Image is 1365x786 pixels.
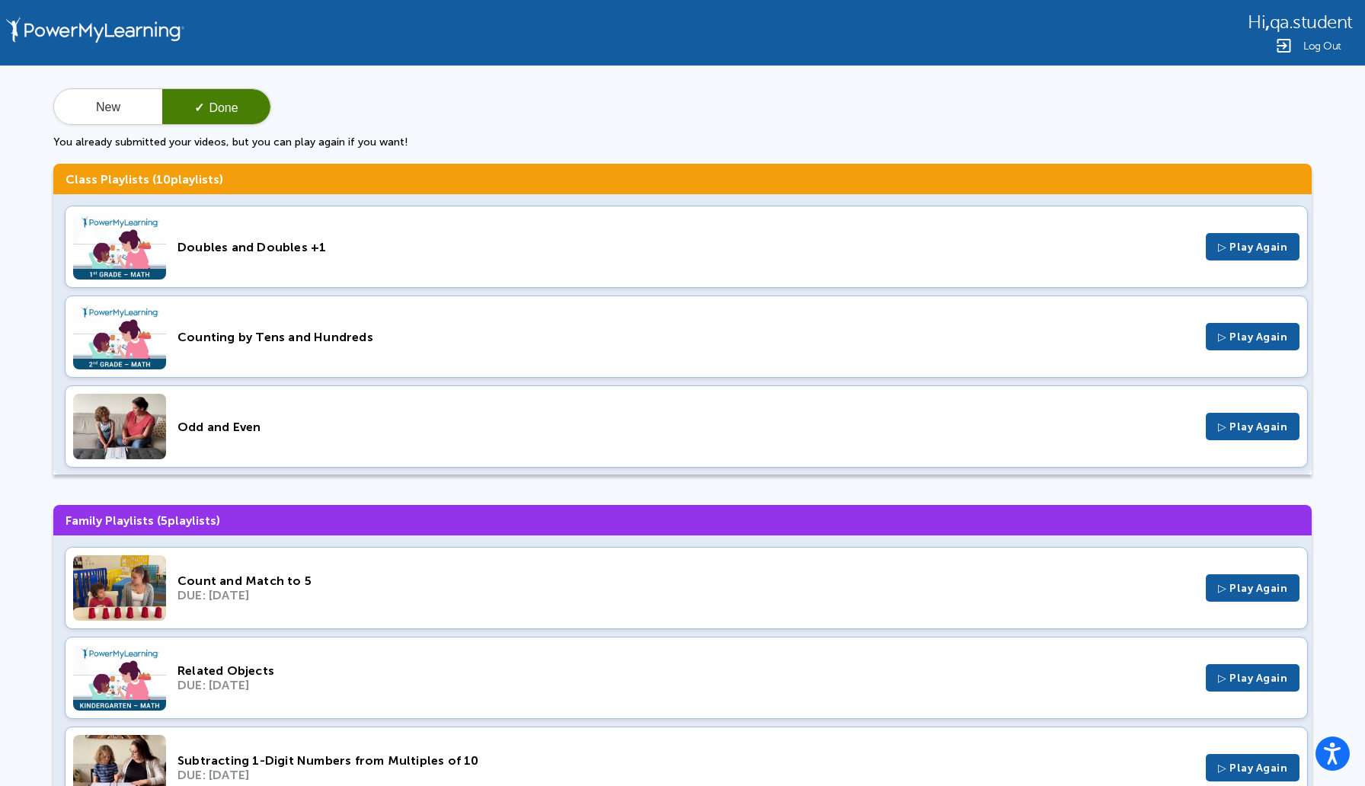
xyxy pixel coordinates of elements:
div: Subtracting 1-Digit Numbers from Multiples of 10 [177,753,1194,768]
img: Logout Icon [1274,37,1293,55]
div: Odd and Even [177,420,1194,434]
span: qa.student [1270,12,1353,33]
div: DUE: [DATE] [177,678,1194,692]
h3: Family Playlists ( playlists) [53,505,1312,535]
button: ✓Done [162,89,270,126]
img: Thumbnail [73,394,166,459]
span: ▷ Play Again [1218,762,1287,775]
img: Thumbnail [73,645,166,711]
h3: Class Playlists ( playlists) [53,164,1312,194]
div: Doubles and Doubles +1 [177,240,1194,254]
iframe: Chat [1300,717,1354,775]
button: ▷ Play Again [1206,754,1299,781]
span: ▷ Play Again [1218,420,1287,433]
div: Count and Match to 5 [177,574,1194,588]
span: Log Out [1303,40,1341,52]
p: You already submitted your videos, but you can play again if you want! [53,136,1312,149]
span: Hi [1248,12,1265,33]
img: Thumbnail [73,555,166,621]
div: DUE: [DATE] [177,768,1194,782]
div: Related Objects [177,663,1194,678]
button: ▷ Play Again [1206,323,1299,350]
button: ▷ Play Again [1206,574,1299,602]
span: ▷ Play Again [1218,331,1287,343]
button: New [54,89,162,126]
span: ✓ [194,101,204,114]
span: 10 [156,172,171,187]
span: ▷ Play Again [1218,582,1287,595]
img: Thumbnail [73,304,166,369]
div: DUE: [DATE] [177,588,1194,602]
span: ▷ Play Again [1218,241,1287,254]
img: Thumbnail [73,214,166,280]
div: Counting by Tens and Hundreds [177,330,1194,344]
div: , [1248,11,1353,33]
span: 5 [161,513,168,528]
button: ▷ Play Again [1206,664,1299,692]
button: ▷ Play Again [1206,413,1299,440]
span: ▷ Play Again [1218,672,1287,685]
button: ▷ Play Again [1206,233,1299,260]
